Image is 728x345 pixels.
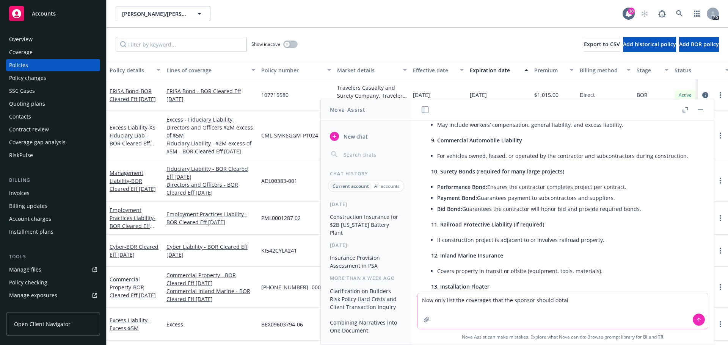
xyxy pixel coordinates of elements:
div: Billing updates [9,200,47,212]
a: Cyber [110,243,158,258]
div: Manage certificates [9,302,59,314]
span: Performance Bond: [437,183,487,190]
button: Add BOR policy [679,37,719,52]
span: Active [678,92,693,98]
span: ADL00383-001 [261,177,297,185]
span: CML-SMK6GGM-P1024 [261,131,318,139]
a: Commercial Property [110,276,156,299]
span: PML0001287 02 [261,214,301,222]
div: Policy details [110,66,152,74]
a: more [716,320,725,329]
button: Insurance Provision Assessment in PSA [327,251,405,272]
span: - Excess $5M [110,317,149,332]
button: [PERSON_NAME]/[PERSON_NAME] Construction, Inc. [116,6,210,21]
span: 13. Installation Floater [431,283,490,290]
a: Billing updates [6,200,100,212]
li: Guarantees payment to subcontractors and suppliers. [437,192,694,203]
a: Manage files [6,264,100,276]
span: [DATE] [413,91,430,99]
div: 18 [628,8,635,14]
button: Export to CSV [584,37,620,52]
a: Search [672,6,687,21]
div: Installment plans [9,226,53,238]
li: Ensures the contractor completes project per contract. [437,181,694,192]
input: Search chats [342,149,402,160]
span: BEX09603794-06 [261,320,303,328]
a: Account charges [6,213,100,225]
div: Invoices [9,187,30,199]
a: BI [643,334,648,340]
span: Bid Bond: [437,205,462,212]
button: Expiration date [467,61,531,79]
a: more [716,283,725,292]
div: Tools [6,253,100,261]
div: Billing [6,176,100,184]
div: Policy number [261,66,323,74]
a: Fiduciary Liability - $2M excess of $5M - BOR Cleared Eff [DATE] [166,139,255,155]
span: KI542CYLA241 [261,247,297,254]
a: TR [658,334,664,340]
a: Invoices [6,187,100,199]
li: For vehicles owned, leased, or operated by the contractor and subcontractors during construction. [437,150,694,161]
span: Add BOR policy [679,41,719,48]
div: Account charges [9,213,51,225]
a: Manage exposures [6,289,100,301]
div: Manage exposures [9,289,57,301]
a: Contract review [6,123,100,136]
a: more [716,214,725,223]
div: Overview [9,33,33,45]
div: [DATE] [321,242,411,248]
button: Premium [531,61,577,79]
button: New chat [327,130,405,143]
a: Accounts [6,3,100,24]
a: Report a Bug [654,6,670,21]
div: Effective date [413,66,455,74]
a: Commercial Property - BOR Cleared Eff [DATE] [166,271,255,287]
span: New chat [342,133,368,140]
li: May include workers’ compensation, general liability, and excess liability. [437,119,694,130]
span: Nova Assist can make mistakes. Explore what Nova can do: Browse prompt library for and [414,329,711,345]
span: Payment Bond: [437,194,477,201]
button: Stage [634,61,672,79]
a: Manage certificates [6,302,100,314]
div: Contract review [9,123,49,136]
a: Contacts [6,111,100,123]
a: Excess - Fiduciary Liability, Directors and Officers $2M excess of $5M [166,116,255,139]
button: Combining Narratives into One Document [327,316,405,337]
div: Stage [637,66,660,74]
div: Policies [9,59,28,71]
a: Fiduciary Liability - BOR Cleared Eff [DATE] [166,165,255,181]
a: SSC Cases [6,85,100,97]
div: Contacts [9,111,31,123]
span: - XS Fiduciary Liab - BOR Cleared Eff [DATE] [110,124,155,155]
button: Clarification on Builders Risk Policy Hard Costs and Client Transaction Inquiry [327,285,405,313]
a: Management Liability [110,169,156,192]
span: 11. Railroad Protective Liability (if required) [431,221,544,228]
span: - BOR Cleared Eff [DATE] [110,177,156,192]
div: Manage files [9,264,41,276]
a: Directors and Officers - BOR Cleared Eff [DATE] [166,181,255,197]
div: Chat History [321,170,411,177]
div: SSC Cases [9,85,35,97]
button: Billing method [577,61,634,79]
div: Travelers Casualty and Surety Company, Travelers Insurance [337,84,407,100]
div: Coverage gap analysis [9,136,66,148]
li: Guarantees the contractor will honor bid and provide required bonds. [437,203,694,214]
span: $1,015.00 [534,91,559,99]
a: Quoting plans [6,98,100,110]
button: Policy number [258,61,334,79]
a: circleInformation [701,91,710,100]
a: Employment Practices Liability - BOR Cleared Eff [DATE] [166,210,255,226]
a: Excess [166,320,255,328]
div: Status [675,66,721,74]
span: Open Client Navigator [14,320,71,328]
span: BOR [637,91,648,99]
div: Policy changes [9,72,46,84]
span: 107715580 [261,91,289,99]
span: 10. Surety Bonds (required for many large projects) [431,168,564,175]
span: [DATE] [470,91,487,99]
button: Lines of coverage [163,61,258,79]
span: 12. Inland Marine Insurance [431,252,503,259]
div: Market details [337,66,399,74]
a: Cyber Liability - BOR Cleared Eff [DATE] [166,243,255,259]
